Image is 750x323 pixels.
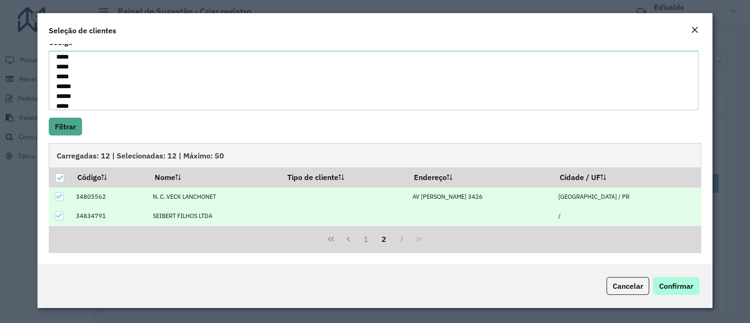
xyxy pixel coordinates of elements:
[375,231,393,248] button: 2
[408,188,554,207] td: AV [PERSON_NAME] 3426
[613,281,643,291] span: Cancelar
[653,277,699,295] button: Confirmar
[554,167,701,187] th: Cidade / UF
[148,188,281,207] td: N. C. VECK LANCHONET
[554,206,701,225] td: /
[71,188,148,207] td: 34805562
[71,167,148,187] th: Código
[691,26,698,34] em: Fechar
[71,206,148,225] td: 34834791
[49,118,82,135] button: Filtrar
[148,167,281,187] th: Nome
[322,231,340,248] button: First Page
[659,281,693,291] span: Confirmar
[607,277,649,295] button: Cancelar
[49,25,116,36] h4: Seleção de clientes
[357,231,375,248] button: 1
[408,167,554,187] th: Endereço
[340,231,358,248] button: Previous Page
[688,24,701,37] button: Close
[281,167,408,187] th: Tipo de cliente
[554,188,701,207] td: [GEOGRAPHIC_DATA] / PR
[148,206,281,225] td: SEIBERT FILHOS LTDA
[49,143,701,167] div: Carregadas: 12 | Selecionadas: 12 | Máximo: 50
